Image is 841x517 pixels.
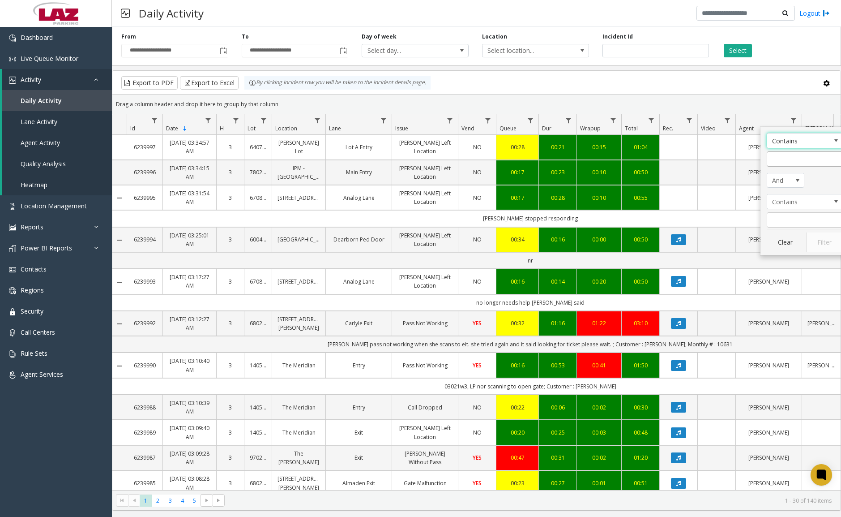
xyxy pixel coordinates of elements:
span: NO [473,168,482,176]
a: Total Filter Menu [645,114,657,126]
a: 00:10 [582,194,616,202]
div: 03:10 [627,319,654,327]
a: 00:41 [582,361,616,370]
a: Activity [2,69,112,90]
a: 970233 [250,453,266,462]
a: 00:02 [582,403,616,412]
span: Lane [329,125,341,132]
a: 00:21 [544,143,571,151]
a: 00:55 [627,194,654,202]
a: NO [464,168,491,177]
a: 00:10 [582,168,616,177]
a: Rec. Filter Menu [683,114,696,126]
img: 'icon' [9,34,16,42]
span: Toggle popup [338,44,348,57]
a: The Meridian [277,361,320,370]
a: 00:53 [544,361,571,370]
span: Agent Services [21,370,63,379]
a: [PERSON_NAME] [741,453,796,462]
span: Call Centers [21,328,55,336]
a: [DATE] 03:12:27 AM [168,315,211,332]
a: Date Filter Menu [202,114,214,126]
span: Regions [21,286,44,294]
a: 00:14 [544,277,571,286]
a: Collapse Details [112,279,127,286]
div: 00:20 [502,428,533,437]
a: 01:22 [582,319,616,327]
a: 00:03 [582,428,616,437]
a: 140577 [250,403,266,412]
a: NO [464,143,491,151]
a: [PERSON_NAME] Lot [277,138,320,155]
a: Gate Malfunction [397,479,453,487]
a: 640777 [250,143,266,151]
div: 00:15 [582,143,616,151]
img: 'icon' [9,245,16,252]
a: 00:17 [502,194,533,202]
a: Almaden Exit [331,479,386,487]
a: Analog Lane [331,194,386,202]
a: [DATE] 03:10:40 AM [168,357,211,374]
span: NO [473,194,482,202]
span: Toggle popup [218,44,228,57]
a: [DATE] 03:10:39 AM [168,399,211,416]
a: 6239992 [132,319,157,327]
div: 00:48 [627,428,654,437]
a: [PERSON_NAME] Without Pass [397,449,453,466]
span: NO [473,404,482,411]
div: 00:51 [627,479,654,487]
a: 00:02 [582,453,616,462]
a: 01:04 [627,143,654,151]
a: Collapse Details [112,320,127,327]
a: [PERSON_NAME] [741,277,796,286]
a: Lane Filter Menu [378,114,390,126]
img: 'icon' [9,77,16,84]
a: 3 [222,403,239,412]
div: By clicking Incident row you will be taken to the incident details page. [244,76,431,90]
a: Location Filter Menu [312,114,324,126]
img: pageIcon [121,2,130,24]
img: infoIcon.svg [249,79,256,86]
span: Page 1 [140,495,152,507]
a: 3 [222,479,239,487]
a: Issue Filter Menu [444,114,456,126]
a: 6239989 [132,428,157,437]
a: IPM - [GEOGRAPHIC_DATA] [277,164,320,181]
a: The Meridian [277,428,320,437]
a: 6239995 [132,194,157,202]
a: 00:34 [502,235,533,244]
a: Pass Not Working [397,361,453,370]
a: The Meridian [277,403,320,412]
img: 'icon' [9,203,16,210]
a: Pass Not Working [397,319,453,327]
a: 00:27 [544,479,571,487]
div: 01:20 [627,453,654,462]
a: [PERSON_NAME] Left Location [397,189,453,206]
a: 680219 [250,479,266,487]
span: Agent Activity [21,138,60,147]
a: [PERSON_NAME] [741,168,796,177]
a: 6239987 [132,453,157,462]
a: 00:01 [582,479,616,487]
a: 3 [222,428,239,437]
a: [DATE] 03:17:27 AM [168,273,211,290]
a: 00:50 [627,168,654,177]
a: 140577 [250,428,266,437]
a: 00:17 [502,168,533,177]
a: 00:00 [582,235,616,244]
span: NO [473,143,482,151]
span: Go to the next page [201,494,213,507]
a: Lot A Entry [331,143,386,151]
a: 680219 [250,319,266,327]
